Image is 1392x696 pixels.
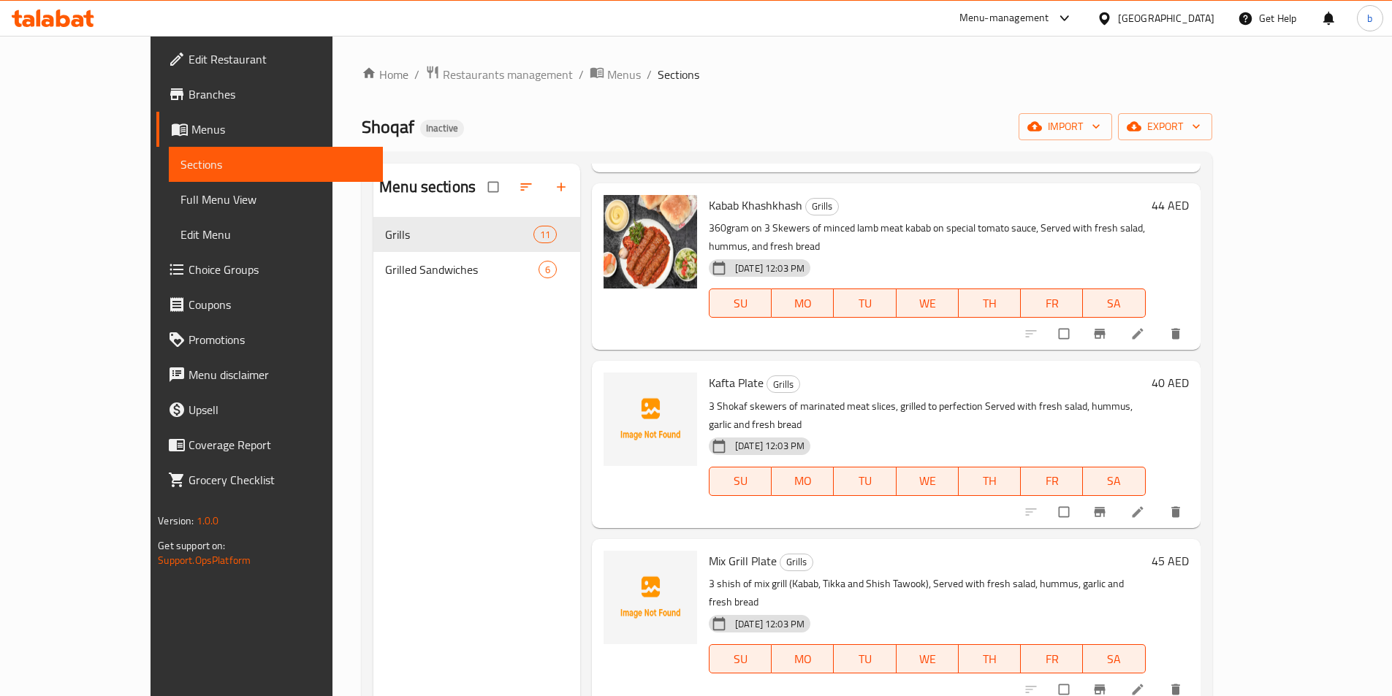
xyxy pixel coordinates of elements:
[1027,293,1077,314] span: FR
[156,112,383,147] a: Menus
[156,287,383,322] a: Coupons
[158,511,194,530] span: Version:
[545,171,580,203] button: Add section
[158,551,251,570] a: Support.OpsPlatform
[767,376,799,393] span: Grills
[709,219,1146,256] p: 360gram on 3 Skewers of minced lamb meat kabab on special tomato sauce, Served with fresh salad, ...
[156,462,383,497] a: Grocery Checklist
[1030,118,1100,136] span: import
[709,550,777,572] span: Mix Grill Plate
[777,470,828,492] span: MO
[191,121,371,138] span: Menus
[806,198,838,215] span: Grills
[1019,113,1112,140] button: import
[959,9,1049,27] div: Menu-management
[156,357,383,392] a: Menu disclaimer
[156,42,383,77] a: Edit Restaurant
[780,554,813,571] div: Grills
[156,427,383,462] a: Coverage Report
[189,261,371,278] span: Choice Groups
[1083,467,1145,496] button: SA
[425,65,573,84] a: Restaurants management
[959,467,1021,496] button: TH
[1021,644,1083,673] button: FR
[607,66,641,83] span: Menus
[189,436,371,454] span: Coverage Report
[385,226,533,243] span: Grills
[604,372,697,466] img: Kafta Plate
[1130,505,1148,519] a: Edit menu item
[169,147,383,182] a: Sections
[189,50,371,68] span: Edit Restaurant
[1089,470,1139,492] span: SA
[189,85,371,103] span: Branches
[834,644,896,673] button: TU
[420,122,464,134] span: Inactive
[1089,293,1139,314] span: SA
[709,575,1146,611] p: 3 shish of mix grill (Kabab, Tikka and Shish Tawook), Served with fresh salad, hummus, garlic and...
[959,644,1021,673] button: TH
[420,120,464,137] div: Inactive
[156,252,383,287] a: Choice Groups
[1152,551,1189,571] h6: 45 AED
[1152,195,1189,215] h6: 44 AED
[965,649,1015,670] span: TH
[604,195,697,288] img: Kabab Khashkhash
[539,261,557,278] div: items
[709,288,772,318] button: SU
[362,110,414,143] span: Shoqaf
[414,66,419,83] li: /
[1050,320,1081,348] span: Select to update
[533,226,557,243] div: items
[772,644,834,673] button: MO
[1083,288,1145,318] button: SA
[443,66,573,83] span: Restaurants management
[897,467,959,496] button: WE
[709,467,772,496] button: SU
[189,331,371,348] span: Promotions
[767,375,800,393] div: Grills
[715,293,766,314] span: SU
[1118,10,1214,26] div: [GEOGRAPHIC_DATA]
[840,470,890,492] span: TU
[539,263,556,277] span: 6
[169,217,383,252] a: Edit Menu
[1089,649,1139,670] span: SA
[1118,113,1212,140] button: export
[902,649,953,670] span: WE
[709,397,1146,434] p: 3 Shokaf skewers of marinated meat slices, grilled to perfection Served with fresh salad, hummus,...
[1367,10,1372,26] span: b
[1083,644,1145,673] button: SA
[709,372,764,394] span: Kafta Plate
[1050,498,1081,526] span: Select to update
[805,198,839,215] div: Grills
[897,644,959,673] button: WE
[777,293,828,314] span: MO
[1152,372,1189,393] h6: 40 AED
[1084,496,1119,528] button: Branch-specific-item
[897,288,959,318] button: WE
[772,288,834,318] button: MO
[534,228,556,242] span: 11
[373,252,580,287] div: Grilled Sandwiches6
[158,536,225,555] span: Get support on:
[1021,288,1083,318] button: FR
[362,66,408,83] a: Home
[373,211,580,293] nav: Menu sections
[1130,118,1201,136] span: export
[840,649,890,670] span: TU
[840,293,890,314] span: TU
[1021,467,1083,496] button: FR
[590,65,641,84] a: Menus
[709,644,772,673] button: SU
[729,617,810,631] span: [DATE] 12:03 PM
[715,649,766,670] span: SU
[189,401,371,418] span: Upsell
[362,65,1212,84] nav: breadcrumb
[715,470,766,492] span: SU
[729,261,810,275] span: [DATE] 12:03 PM
[959,288,1021,318] button: TH
[1160,496,1195,528] button: delete
[1027,470,1077,492] span: FR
